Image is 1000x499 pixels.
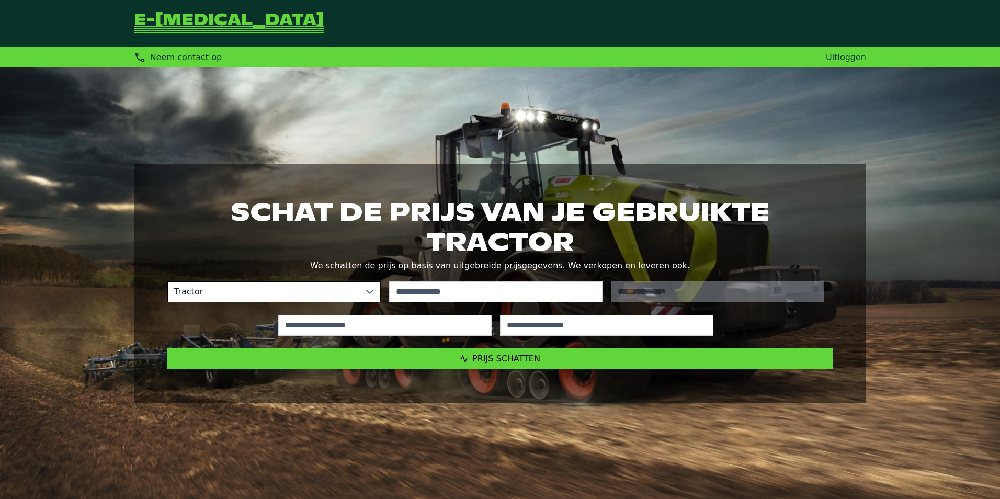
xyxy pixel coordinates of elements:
[134,51,222,63] div: Neem contact op
[472,354,540,364] span: Prijs schatten
[167,348,833,369] button: Prijs schatten
[167,258,833,273] p: We schatten de prijs op basis van uitgebreide prijsgegevens. We verkopen en leveren ook.
[150,52,222,62] span: Neem contact op
[134,13,324,35] a: Terug naar de startpagina
[168,282,359,302] span: Tractor
[826,52,866,62] a: Uitloggen
[167,197,833,256] h1: Schat de prijs van je gebruikte tractor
